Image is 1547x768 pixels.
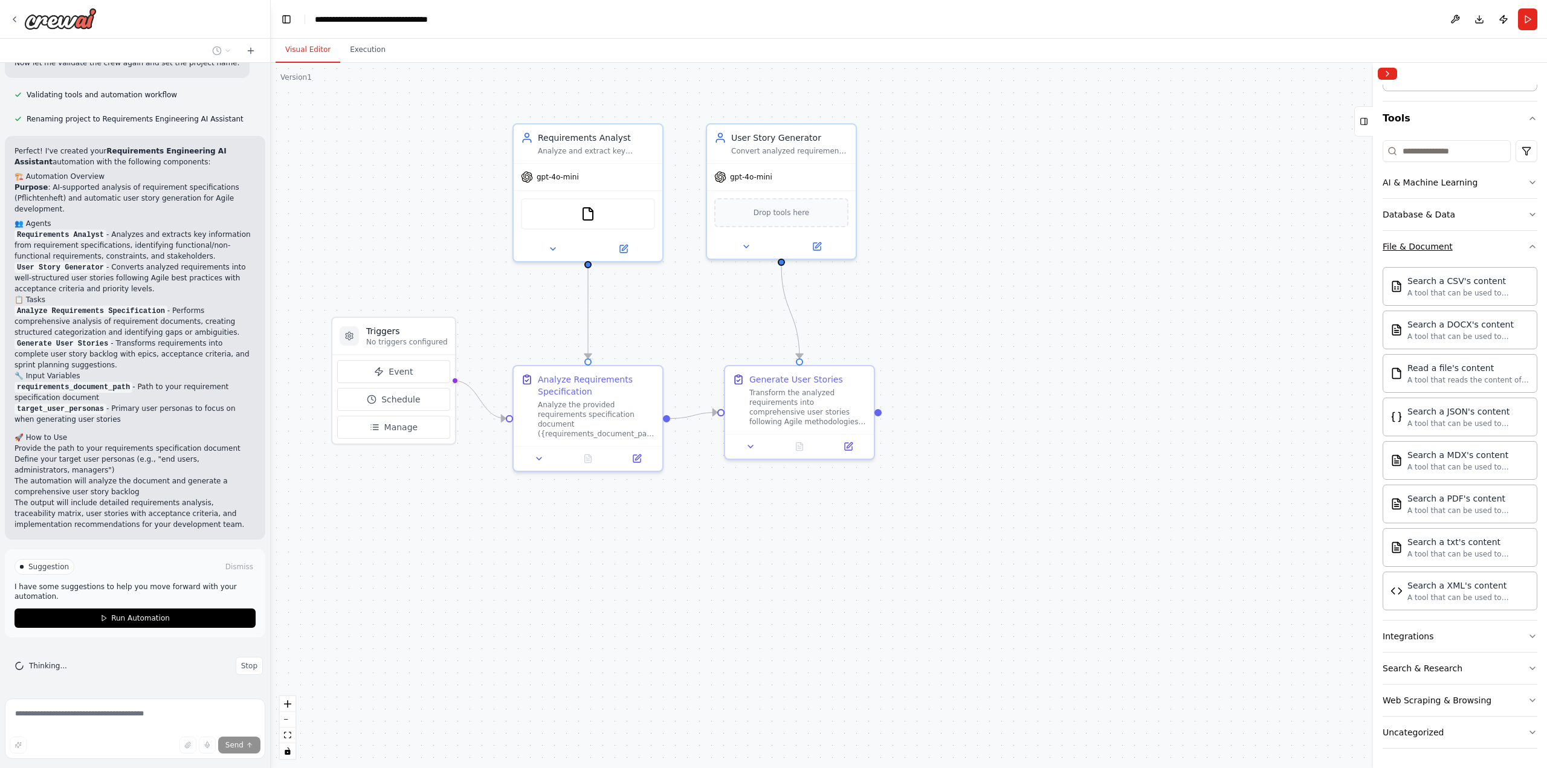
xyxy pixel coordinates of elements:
[1407,593,1529,602] div: A tool that can be used to semantic search a query from a XML's content.
[774,439,825,454] button: No output available
[280,696,296,759] div: React Flow controls
[15,338,256,370] p: - Transforms requirements into complete user story backlog with epics, acceptance criteria, and s...
[15,262,106,273] code: User Story Generator
[15,403,256,425] li: - Primary user personas to focus on when generating user stories
[15,146,256,167] p: Perfect! I've created your automation with the following components:
[1407,332,1529,341] div: A tool that can be used to semantic search a query from a DOCX's content.
[15,476,256,497] li: The automation will analyze the document and generate a comprehensive user story backlog
[512,123,664,262] div: Requirements AnalystAnalyze and extract key information from requirement specifications (Pflichte...
[512,365,664,472] div: Analyze Requirements SpecificationAnalyze the provided requirements specification document ({requ...
[15,305,256,338] p: - Performs comprehensive analysis of requirement documents, creating structured categorization an...
[27,114,244,124] span: Renaming project to Requirements Engineering AI Assistant
[1407,362,1529,374] div: Read a file's content
[15,182,256,215] p: : AI-supported analysis of requirement specifications (Pflichtenheft) and automatic user story ge...
[563,451,614,466] button: No output available
[15,183,48,192] strong: Purpose
[15,382,132,393] code: requirements_document_path
[454,375,506,425] g: Edge from triggers to 24c7769d-22ac-4d62-b012-d08800150045
[1383,199,1537,230] button: Database & Data
[1407,288,1529,298] div: A tool that can be used to semantic search a query from a CSV's content.
[1390,454,1403,466] img: Mdxsearchtool
[15,338,111,349] code: Generate User Stories
[1368,63,1378,768] button: Toggle Sidebar
[24,8,97,30] img: Logo
[749,388,867,427] div: Transform the analyzed requirements into comprehensive user stories following Agile methodologies...
[670,407,717,425] g: Edge from 24c7769d-22ac-4d62-b012-d08800150045 to 60caf222-b34e-4078-bc64-e3231680ecd9
[15,497,256,530] p: The output will include detailed requirements analysis, traceability matrix, user stories with ac...
[538,373,655,398] div: Analyze Requirements Specification
[827,439,869,454] button: Open in side panel
[1407,275,1529,287] div: Search a CSV's content
[15,294,256,305] h2: 📋 Tasks
[111,613,170,623] span: Run Automation
[1383,176,1478,189] div: AI & Machine Learning
[29,661,67,671] span: Thinking...
[337,388,450,411] button: Schedule
[1390,541,1403,553] img: Txtsearchtool
[15,262,256,294] p: - Converts analyzed requirements into well-structured user stories following Agile best practices...
[340,37,395,63] button: Execution
[1407,492,1529,505] div: Search a PDF's content
[1383,167,1537,198] button: AI & Machine Learning
[223,561,256,573] button: Dismiss
[280,73,312,82] div: Version 1
[1383,621,1537,652] button: Integrations
[15,370,256,381] h2: 🔧 Input Variables
[775,266,806,358] g: Edge from 7f121013-11ad-47c0-a8e5-2f36b8621fe4 to 60caf222-b34e-4078-bc64-e3231680ecd9
[1378,68,1397,80] button: Collapse right sidebar
[589,242,657,256] button: Open in side panel
[730,172,772,182] span: gpt-4o-mini
[280,712,296,728] button: zoom out
[15,229,256,262] p: - Analyzes and extracts key information from requirement specifications, identifying functional/n...
[783,239,851,254] button: Open in side panel
[218,737,260,753] button: Send
[207,44,236,58] button: Switch to previous chat
[1390,367,1403,379] img: Filereadtool
[15,171,256,182] h2: 🏗️ Automation Overview
[1407,318,1529,331] div: Search a DOCX's content
[389,366,413,378] span: Event
[15,218,256,229] h2: 👥 Agents
[1383,662,1462,674] div: Search & Research
[1383,262,1537,620] div: File & Document
[15,57,240,68] p: Now let me validate the crew again and set the project name:
[616,451,657,466] button: Open in side panel
[1407,449,1529,461] div: Search a MDX's content
[1383,717,1537,748] button: Uncategorized
[1383,694,1491,706] div: Web Scraping & Browsing
[278,11,295,28] button: Hide left sidebar
[1390,498,1403,510] img: Pdfsearchtool
[724,365,875,460] div: Generate User StoriesTransform the analyzed requirements into comprehensive user stories followin...
[1407,375,1529,385] div: A tool that reads the content of a file. To use this tool, provide a 'file_path' parameter with t...
[1407,419,1529,428] div: A tool that can be used to semantic search a query from a JSON's content.
[15,306,167,317] code: Analyze Requirements Specification
[1407,506,1529,515] div: A tool that can be used to semantic search a query from a PDF's content.
[1407,549,1529,559] div: A tool that can be used to semantic search a query from a txt's content.
[15,147,227,166] strong: Requirements Engineering AI Assistant
[1383,240,1453,253] div: File & Document
[236,657,263,675] button: Stop
[10,737,27,753] button: Improve this prompt
[1390,411,1403,423] img: Jsonsearchtool
[731,146,848,156] div: Convert analyzed requirements into well-structured user stories following Agile best practices. G...
[538,400,655,439] div: Analyze the provided requirements specification document ({requirements_document_path}) to extrac...
[27,90,177,100] span: Validating tools and automation workflow
[706,123,857,260] div: User Story GeneratorConvert analyzed requirements into well-structured user stories following Agi...
[731,132,848,144] div: User Story Generator
[381,393,420,405] span: Schedule
[241,44,260,58] button: Start a new chat
[15,432,256,443] h2: 🚀 How to Use
[276,37,340,63] button: Visual Editor
[1407,405,1529,418] div: Search a JSON's content
[280,743,296,759] button: toggle interactivity
[538,132,655,144] div: Requirements Analyst
[225,740,244,750] span: Send
[1383,685,1537,716] button: Web Scraping & Browsing
[15,404,106,415] code: target_user_personas
[1390,324,1403,336] img: Docxsearchtool
[179,737,196,753] button: Upload files
[538,146,655,156] div: Analyze and extract key information from requirement specifications (Pflichtenheft), identifying ...
[15,381,256,403] li: - Path to your requirement specification document
[199,737,216,753] button: Click to speak your automation idea
[331,317,456,445] div: TriggersNo triggers configuredEventScheduleManage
